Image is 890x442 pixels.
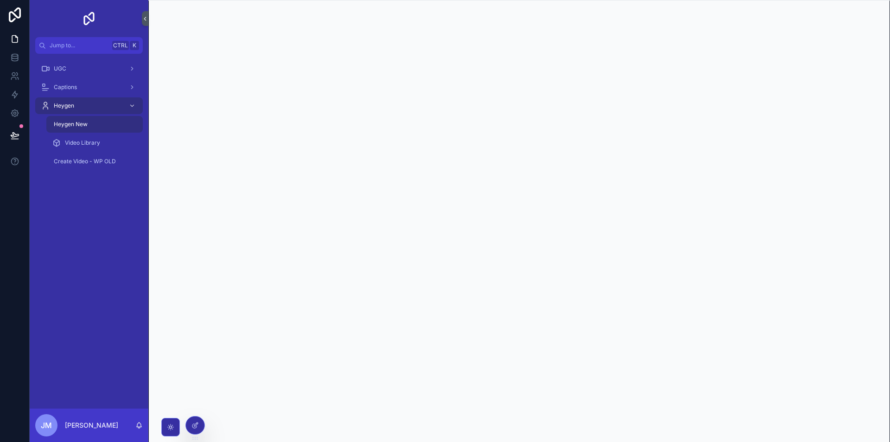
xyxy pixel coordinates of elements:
[35,97,143,114] a: Heygen
[131,42,138,49] span: K
[54,158,116,165] span: Create Video - WP OLD
[65,139,100,147] span: Video Library
[54,65,66,72] span: UGC
[112,41,129,50] span: Ctrl
[54,121,88,128] span: Heygen New
[35,79,143,96] a: Captions
[54,83,77,91] span: Captions
[82,11,96,26] img: App logo
[46,135,143,151] a: Video Library
[41,420,52,431] span: JM
[35,60,143,77] a: UGC
[54,102,74,109] span: Heygen
[46,153,143,170] a: Create Video - WP OLD
[46,116,143,133] a: Heygen New
[35,37,143,54] button: Jump to...CtrlK
[50,42,108,49] span: Jump to...
[65,421,118,430] p: [PERSON_NAME]
[30,54,148,182] div: scrollable content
